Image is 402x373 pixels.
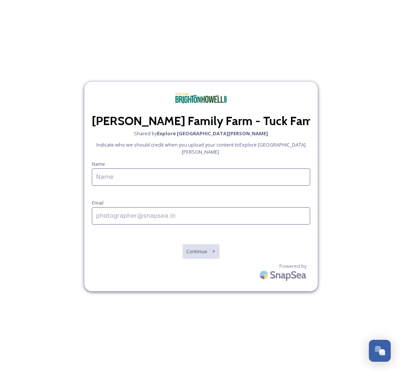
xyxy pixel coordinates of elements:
span: Powered by [279,263,306,270]
button: Open Chat [369,340,391,362]
span: Indicate who we should credit when you upload your content to Explore [GEOGRAPHIC_DATA][PERSON_NA... [92,141,310,156]
button: Continue [183,244,220,259]
span: Shared by [134,130,268,137]
img: SnapSea Logo [257,266,310,284]
span: Name [92,161,105,167]
input: Name [92,168,310,186]
input: photographer@snapsea.io [92,207,310,225]
h2: [PERSON_NAME] Family Farm - Tuck Family [92,112,310,130]
strong: Explore [GEOGRAPHIC_DATA][PERSON_NAME] [157,130,268,137]
img: BHA_02.webp [163,89,239,108]
span: Email [92,199,104,206]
